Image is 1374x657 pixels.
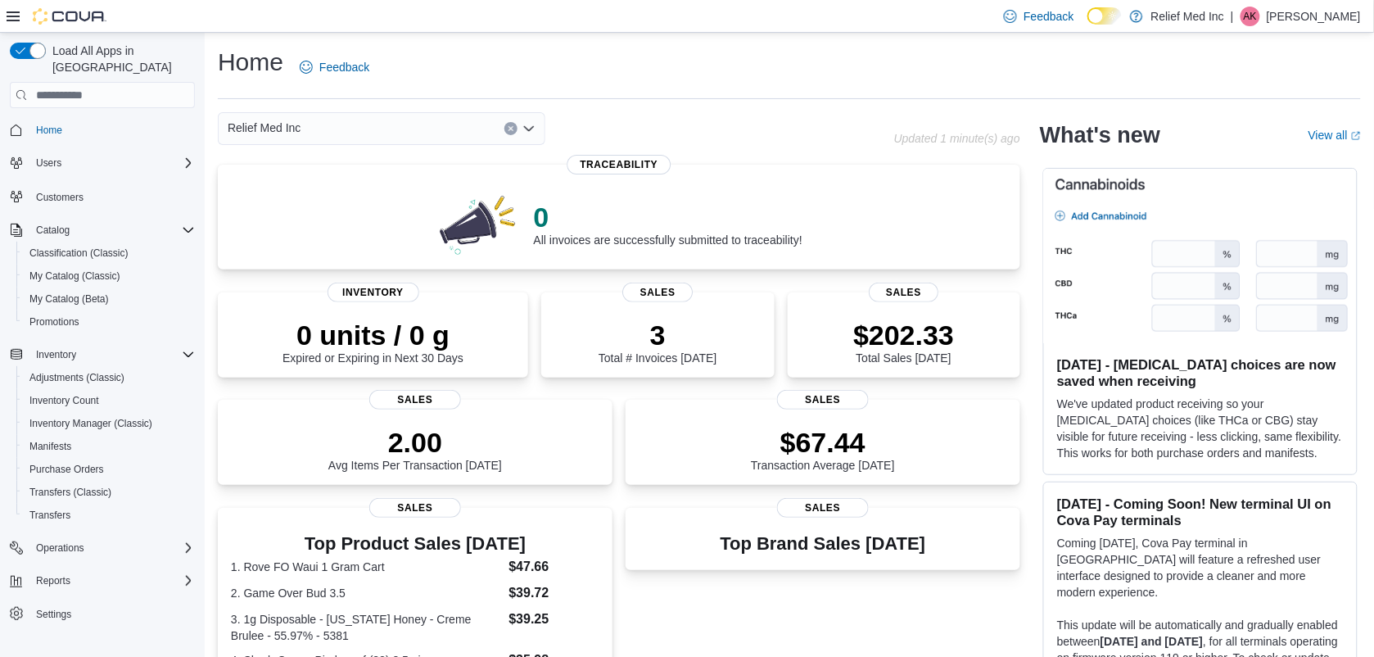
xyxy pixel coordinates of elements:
p: Coming [DATE], Cova Pay terminal in [GEOGRAPHIC_DATA] will feature a refreshed user interface des... [1057,535,1344,600]
h2: What's new [1040,122,1160,148]
button: Purchase Orders [16,458,201,481]
span: Sales [777,498,869,518]
a: Customers [29,188,90,207]
span: AK [1244,7,1257,26]
span: Users [36,156,61,170]
img: Cova [33,8,106,25]
a: My Catalog (Classic) [23,266,127,286]
span: Operations [36,541,84,555]
span: Settings [29,604,195,624]
button: Transfers (Classic) [16,481,201,504]
button: Users [3,152,201,174]
button: Users [29,153,68,173]
button: Promotions [16,310,201,333]
button: Classification (Classic) [16,242,201,265]
span: Users [29,153,195,173]
span: Purchase Orders [23,460,195,479]
span: Promotions [23,312,195,332]
span: Home [29,120,195,140]
span: Classification (Classic) [23,243,195,263]
p: Updated 1 minute(s) ago [894,132,1020,145]
button: Customers [3,184,201,208]
svg: External link [1351,131,1361,141]
button: Inventory Manager (Classic) [16,412,201,435]
a: Adjustments (Classic) [23,368,131,387]
button: Open list of options [522,122,536,135]
dt: 1. Rove FO Waui 1 Gram Cart [231,559,503,575]
button: Home [3,118,201,142]
div: Avg Items Per Transaction [DATE] [328,426,502,472]
p: We've updated product receiving so your [MEDICAL_DATA] choices (like THCa or CBG) stay visible fo... [1057,396,1344,461]
p: 2.00 [328,426,502,459]
div: Expired or Expiring in Next 30 Days [282,319,463,365]
span: Inventory [328,283,419,302]
span: Traceability [567,155,671,174]
p: $202.33 [853,319,954,351]
span: Manifests [29,440,71,453]
span: Adjustments (Classic) [29,371,124,384]
span: Inventory Manager (Classic) [23,414,195,433]
button: Clear input [504,122,518,135]
div: Transaction Average [DATE] [751,426,895,472]
span: Load All Apps in [GEOGRAPHIC_DATA] [46,43,195,75]
button: Operations [3,537,201,560]
span: Catalog [29,220,195,240]
a: Feedback [293,51,376,84]
a: Inventory Manager (Classic) [23,414,159,433]
span: Inventory [29,345,195,365]
button: My Catalog (Beta) [16,288,201,310]
span: Manifests [23,437,195,456]
span: Inventory Manager (Classic) [29,417,152,430]
button: Inventory Count [16,389,201,412]
a: Home [29,120,69,140]
button: Operations [29,538,91,558]
p: 0 units / 0 g [282,319,463,351]
span: Sales [369,498,461,518]
span: Sales [369,390,461,410]
p: Relief Med Inc [1151,7,1224,26]
span: Transfers [23,505,195,525]
p: | [1231,7,1234,26]
div: Alyz Khowaja [1241,7,1260,26]
span: Sales [623,283,693,302]
div: Total # Invoices [DATE] [599,319,716,365]
div: All invoices are successfully submitted to traceability! [534,201,802,247]
h3: Top Brand Sales [DATE] [721,534,926,554]
a: Manifests [23,437,78,456]
span: Operations [29,538,195,558]
span: Sales [869,283,938,302]
a: Inventory Count [23,391,106,410]
h1: Home [218,46,283,79]
span: Classification (Classic) [29,247,129,260]
span: Customers [29,186,195,206]
span: Inventory Count [29,394,99,407]
button: Catalog [3,219,201,242]
span: Feedback [319,59,369,75]
strong: [DATE] and [DATE] [1101,635,1203,648]
button: Settings [3,602,201,626]
button: Inventory [29,345,83,365]
button: My Catalog (Classic) [16,265,201,288]
span: Adjustments (Classic) [23,368,195,387]
dd: $47.66 [509,557,600,577]
span: Home [36,124,62,137]
a: Promotions [23,312,86,332]
button: Reports [29,571,77,591]
span: My Catalog (Classic) [29,270,120,283]
h3: [DATE] - [MEDICAL_DATA] choices are now saved when receiving [1057,356,1344,389]
span: My Catalog (Beta) [29,292,109,306]
span: Catalog [36,224,70,237]
dd: $39.25 [509,609,600,629]
button: Adjustments (Classic) [16,366,201,389]
span: Sales [777,390,869,410]
span: Feedback [1024,8,1073,25]
a: Purchase Orders [23,460,111,479]
a: Settings [29,605,78,624]
span: Transfers [29,509,70,522]
dt: 2. Game Over Bud 3.5 [231,585,503,601]
span: Reports [36,574,70,587]
h3: [DATE] - Coming Soon! New terminal UI on Cova Pay terminals [1057,496,1344,528]
div: Total Sales [DATE] [853,319,954,365]
button: Reports [3,569,201,592]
